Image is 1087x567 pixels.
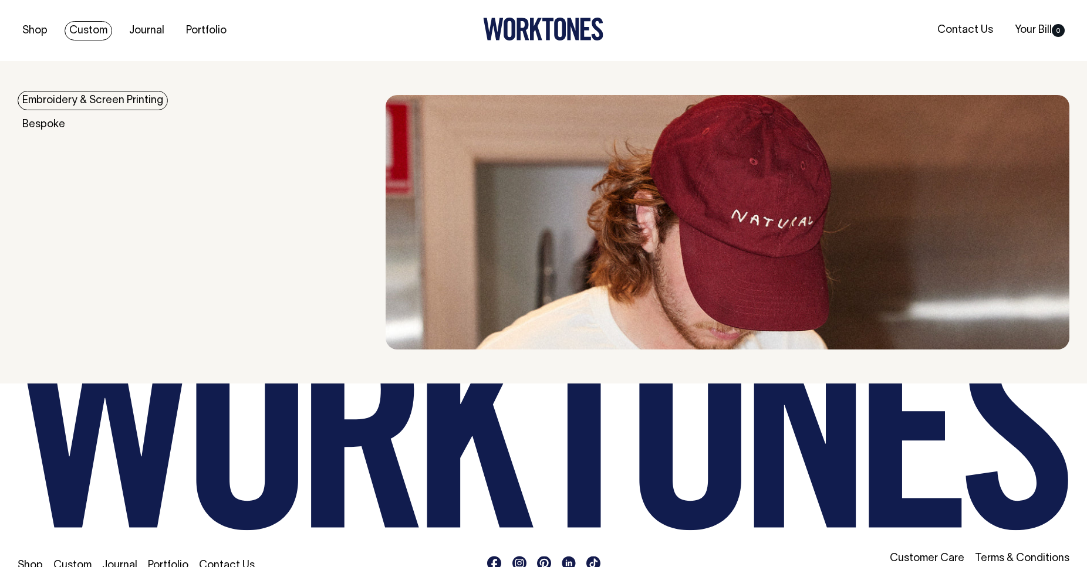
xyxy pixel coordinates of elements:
a: Portfolio [181,21,231,40]
a: Embroidery & Screen Printing [18,91,168,110]
a: Shop [18,21,52,40]
span: 0 [1052,24,1065,37]
a: Contact Us [933,21,998,40]
a: Custom [65,21,112,40]
a: Bespoke [18,115,70,134]
a: Journal [124,21,169,40]
a: Terms & Conditions [975,554,1069,563]
img: embroidery & Screen Printing [386,95,1069,349]
a: Your Bill0 [1010,21,1069,40]
a: Customer Care [890,554,964,563]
